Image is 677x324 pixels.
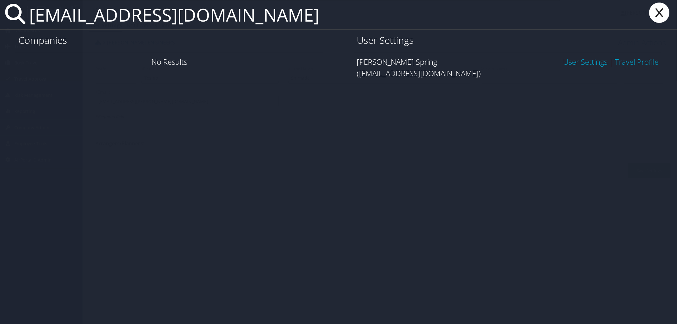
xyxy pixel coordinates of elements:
[15,53,323,71] div: No Results
[357,56,437,67] span: [PERSON_NAME] Spring
[18,34,320,47] h1: Companies
[563,56,607,67] a: User Settings
[615,56,659,67] a: View OBT Profile
[607,56,615,67] span: |
[357,68,659,79] div: ([EMAIL_ADDRESS][DOMAIN_NAME])
[357,34,659,47] h1: User Settings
